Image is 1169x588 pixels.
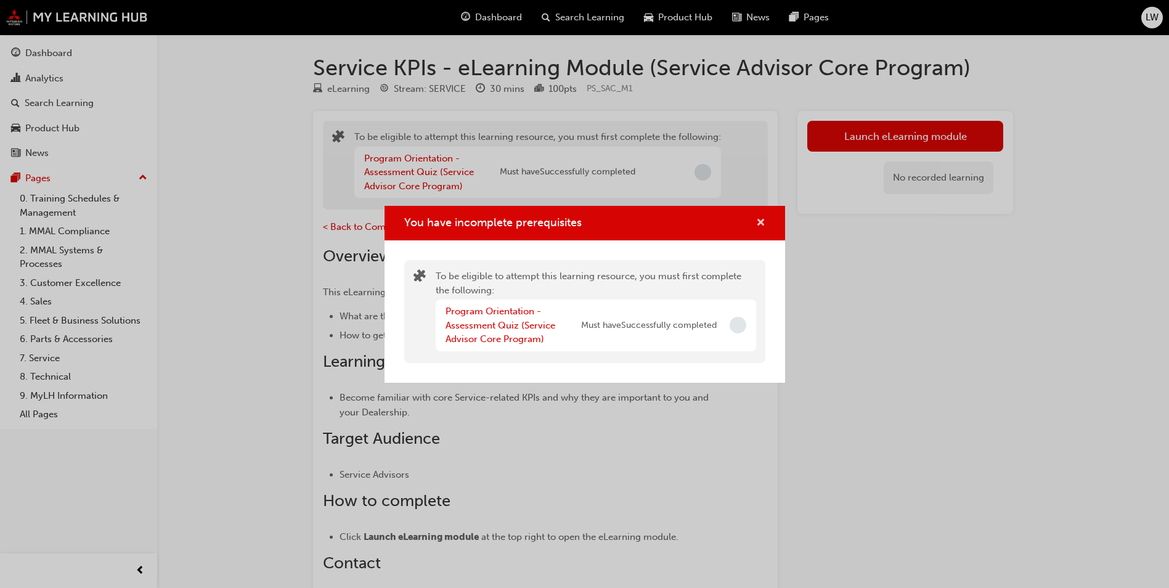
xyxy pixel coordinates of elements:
span: Must have Successfully completed [581,319,717,333]
span: You have incomplete prerequisites [404,216,582,229]
a: Program Orientation - Assessment Quiz (Service Advisor Core Program) [446,306,555,345]
span: puzzle-icon [413,271,426,285]
div: You have incomplete prerequisites [385,206,785,383]
span: cross-icon [756,218,765,229]
button: cross-icon [756,216,765,231]
span: Incomplete [730,317,746,333]
div: To be eligible to attempt this learning resource, you must first complete the following: [436,269,756,354]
